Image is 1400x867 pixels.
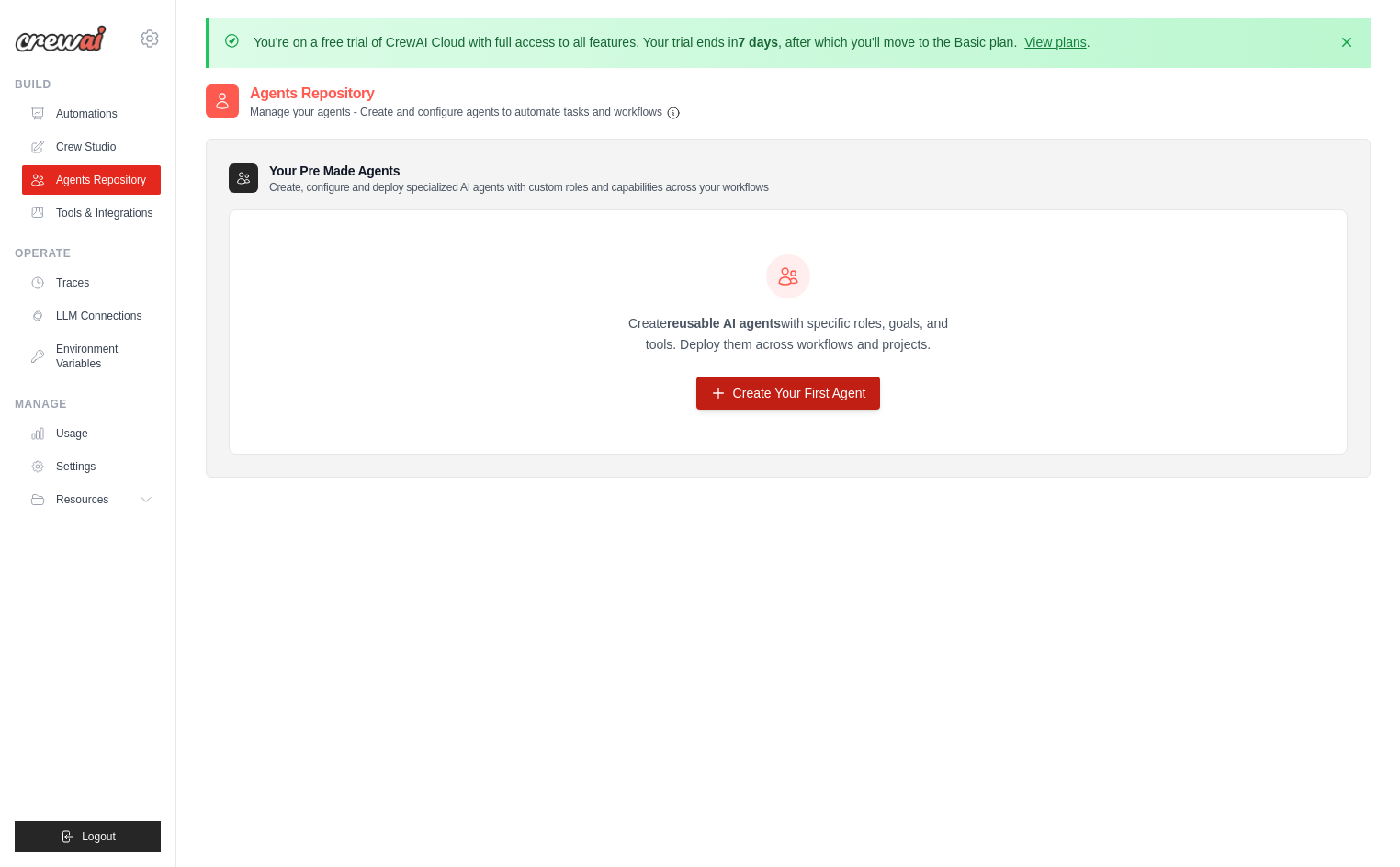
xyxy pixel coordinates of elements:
h2: Agents Repository [250,83,681,105]
img: Logo [15,25,107,52]
span: Resources [56,492,108,507]
a: Automations [22,99,161,129]
p: Create, configure and deploy specialized AI agents with custom roles and capabilities across your... [269,180,769,195]
button: Resources [22,485,161,514]
a: Agents Repository [22,165,161,195]
strong: reusable AI agents [667,316,781,331]
a: Crew Studio [22,132,161,162]
a: LLM Connections [22,301,161,331]
button: Logout [15,821,161,852]
a: Environment Variables [22,334,161,378]
div: Build [15,77,161,92]
span: Logout [82,829,116,844]
a: Settings [22,452,161,481]
div: Manage [15,397,161,411]
div: Operate [15,246,161,261]
p: Create with specific roles, goals, and tools. Deploy them across workflows and projects. [612,313,965,355]
a: View plans [1024,35,1086,50]
a: Traces [22,268,161,298]
a: Tools & Integrations [22,198,161,228]
a: Create Your First Agent [696,377,881,410]
strong: 7 days [738,35,778,50]
p: Manage your agents - Create and configure agents to automate tasks and workflows [250,105,681,120]
p: You're on a free trial of CrewAI Cloud with full access to all features. Your trial ends in , aft... [254,33,1090,51]
a: Usage [22,419,161,448]
h3: Your Pre Made Agents [269,162,769,195]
